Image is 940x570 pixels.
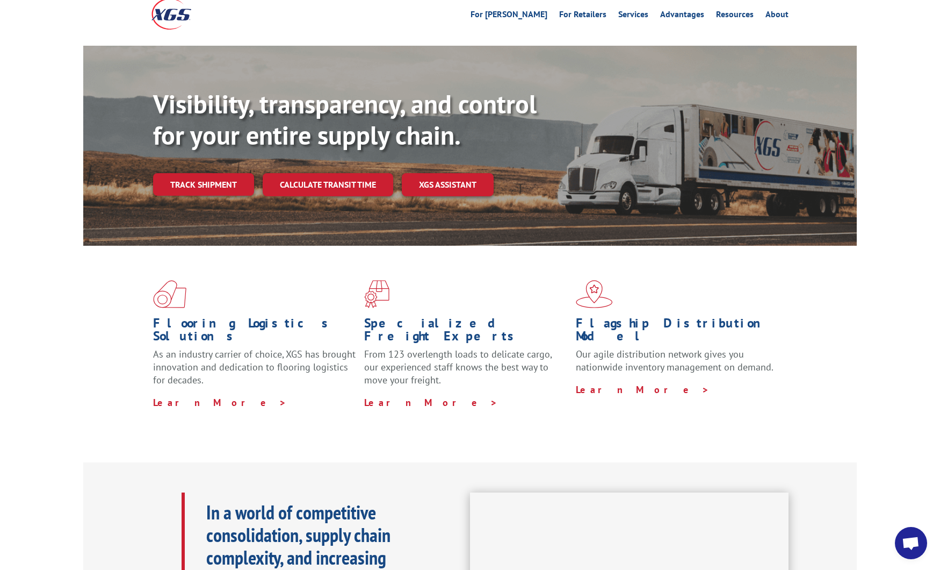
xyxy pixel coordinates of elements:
a: About [765,10,789,22]
h1: Specialized Freight Experts [364,317,567,348]
h1: Flagship Distribution Model [576,317,779,348]
a: Learn More > [364,396,498,409]
a: XGS ASSISTANT [402,173,494,196]
a: For Retailers [559,10,606,22]
a: Learn More > [576,383,710,396]
span: As an industry carrier of choice, XGS has brought innovation and dedication to flooring logistics... [153,348,356,386]
img: xgs-icon-total-supply-chain-intelligence-red [153,280,186,308]
img: xgs-icon-flagship-distribution-model-red [576,280,613,308]
a: Learn More > [153,396,287,409]
p: From 123 overlength loads to delicate cargo, our experienced staff knows the best way to move you... [364,348,567,396]
span: Our agile distribution network gives you nationwide inventory management on demand. [576,348,773,373]
b: Visibility, transparency, and control for your entire supply chain. [153,87,537,152]
a: Track shipment [153,173,254,196]
img: xgs-icon-focused-on-flooring-red [364,280,389,308]
h1: Flooring Logistics Solutions [153,317,356,348]
a: For [PERSON_NAME] [471,10,547,22]
div: Open chat [895,527,927,559]
a: Services [618,10,648,22]
a: Calculate transit time [263,173,393,196]
a: Advantages [660,10,704,22]
a: Resources [716,10,754,22]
